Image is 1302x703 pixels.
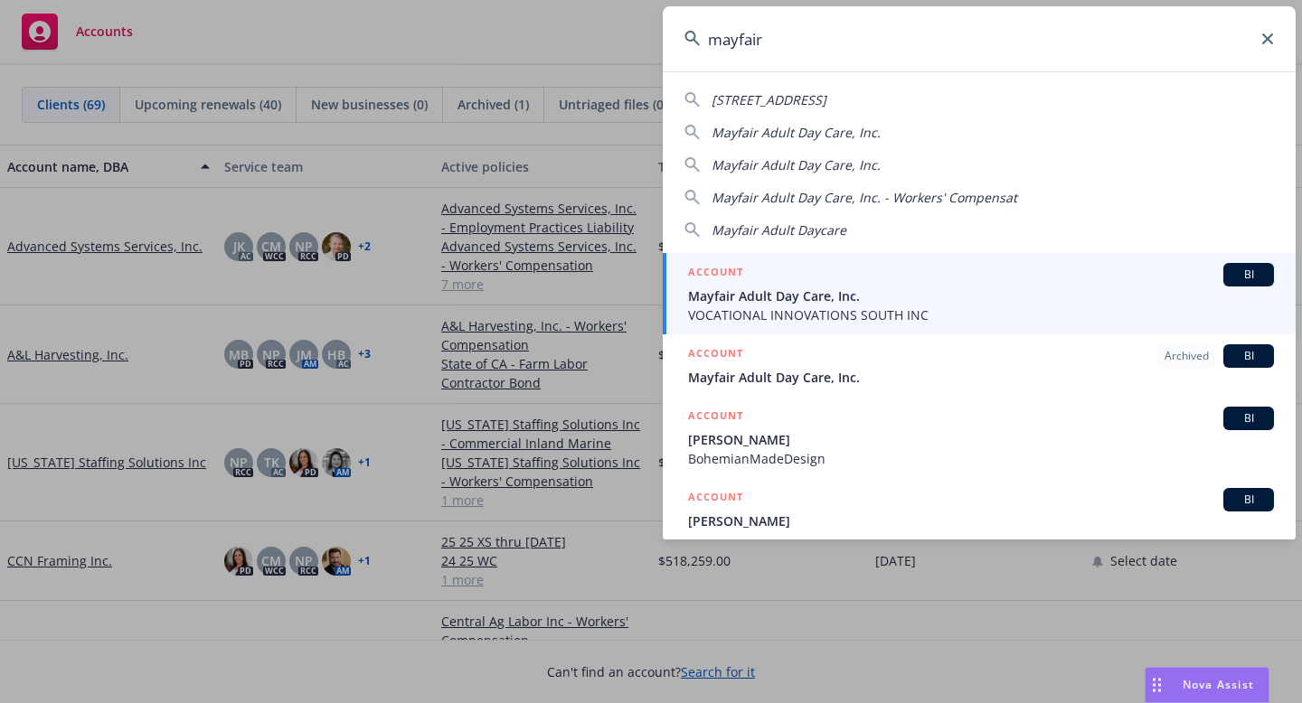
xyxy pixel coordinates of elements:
span: BI [1231,348,1267,364]
h5: ACCOUNT [688,344,743,366]
div: Drag to move [1146,668,1168,702]
a: ACCOUNTArchivedBIMayfair Adult Day Care, Inc. [663,334,1296,397]
span: [PERSON_NAME] [688,430,1274,449]
span: BI [1231,492,1267,508]
span: Archived [1165,348,1209,364]
a: ACCOUNTBI[PERSON_NAME]BohemianMadeDesign [663,397,1296,478]
span: Mayfair Adult Daycare [712,221,846,239]
span: Mayfair Adult Day Care, Inc. [712,156,881,173]
button: Nova Assist [1145,667,1269,703]
h5: ACCOUNT [688,488,743,510]
input: Search... [663,6,1296,71]
span: BI [1231,410,1267,426]
span: Mayfair Adult Day Care, Inc. - Workers' Compensat [712,189,1017,206]
span: [PERSON_NAME] [688,511,1274,530]
span: BohemianMadeDesign [688,449,1274,468]
span: Nova Assist [1183,677,1254,692]
a: ACCOUNTBI[PERSON_NAME] [663,478,1296,540]
a: ACCOUNTBIMayfair Adult Day Care, Inc.VOCATIONAL INNOVATIONS SOUTH INC [663,253,1296,334]
span: Mayfair Adult Day Care, Inc. [712,124,881,141]
span: VOCATIONAL INNOVATIONS SOUTH INC [688,305,1274,324]
h5: ACCOUNT [688,263,743,285]
span: Mayfair Adult Day Care, Inc. [688,368,1274,387]
span: [STREET_ADDRESS] [712,91,826,108]
h5: ACCOUNT [688,407,743,428]
span: BI [1231,267,1267,283]
span: Mayfair Adult Day Care, Inc. [688,286,1274,305]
